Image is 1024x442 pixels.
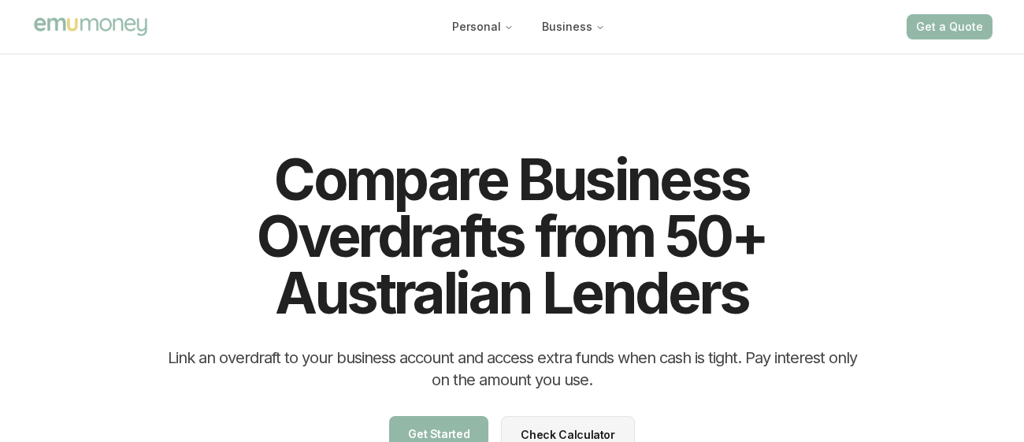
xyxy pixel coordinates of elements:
[521,429,614,440] span: Check Calculator
[529,13,618,41] button: Business
[159,347,865,391] h2: Link an overdraft to your business account and access extra funds when cash is tight. Pay interes...
[907,14,992,39] button: Get a Quote
[159,151,865,321] h1: Compare Business Overdrafts from 50+ Australian Lenders
[440,13,526,41] button: Personal
[32,15,150,38] img: Emu Money
[408,429,469,440] span: Get Started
